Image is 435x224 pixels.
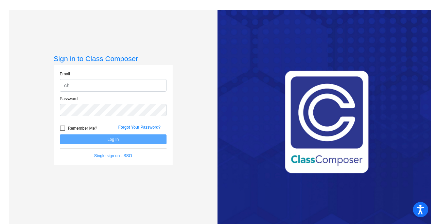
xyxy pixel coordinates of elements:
[68,124,97,132] span: Remember Me?
[118,125,161,130] a: Forgot Your Password?
[60,71,70,77] label: Email
[54,54,173,63] h3: Sign in to Class Composer
[94,153,132,158] a: Single sign on - SSO
[60,134,167,144] button: Log In
[60,96,78,102] label: Password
